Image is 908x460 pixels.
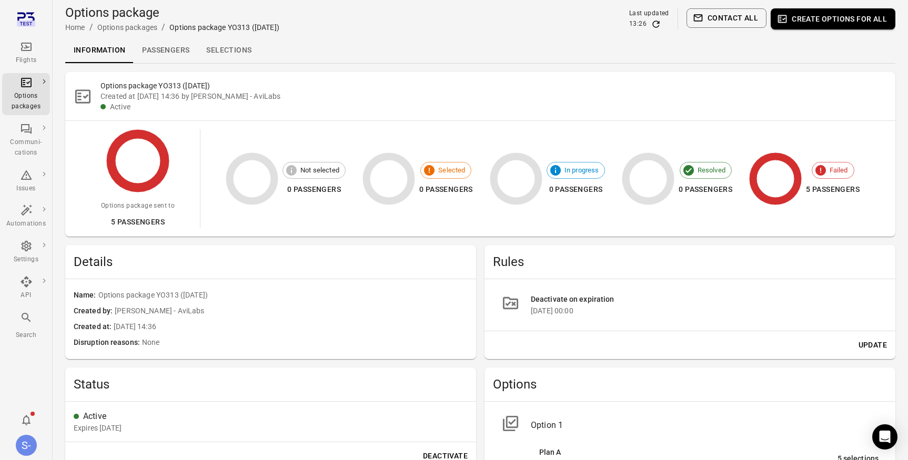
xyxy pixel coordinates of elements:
div: Active [83,410,468,423]
a: API [2,272,50,304]
a: Automations [2,201,50,232]
div: 5 passengers [101,216,175,229]
h2: Details [74,253,468,270]
button: Contact all [687,8,766,28]
h2: Status [74,376,468,393]
h2: Options [493,376,887,393]
span: None [142,337,468,349]
span: Failed [824,165,854,176]
div: 5 passengers [806,183,860,196]
div: S- [16,435,37,456]
span: Created at [74,321,114,333]
h2: Options package YO313 ([DATE]) [100,80,887,91]
a: Selections [198,38,260,63]
div: Settings [6,254,46,265]
li: / [162,21,165,34]
div: Search [6,330,46,341]
a: Flights [2,37,50,69]
div: 0 passengers [679,183,732,196]
span: Selected [432,165,471,176]
span: Options package YO313 ([DATE]) [98,290,468,301]
button: Sólberg - AviLabs [12,431,41,460]
a: Issues [2,166,50,197]
button: Create options for all [771,8,895,29]
span: [DATE] 14:36 [114,321,468,333]
span: [PERSON_NAME] - AviLabs [115,305,468,317]
div: Plan A [539,447,838,458]
li: / [89,21,93,34]
div: 31 Aug 2025 00:00 [74,423,122,433]
div: Options package sent to [101,201,175,211]
div: 13:26 [629,19,647,29]
span: Disruption reasons [74,337,142,349]
div: Options package YO313 ([DATE]) [169,22,279,33]
div: 0 passengers [547,183,606,196]
nav: Breadcrumbs [65,21,279,34]
div: Communi-cations [6,137,46,158]
div: Active [110,101,887,112]
div: 0 passengers [419,183,473,196]
div: API [6,290,46,301]
a: Settings [2,237,50,268]
span: Created by [74,305,115,317]
div: Flights [6,55,46,66]
div: Open Intercom Messenger [872,424,897,449]
button: Update [854,335,891,355]
div: Last updated [629,8,669,19]
div: Created at [DATE] 14:36 by [PERSON_NAME] - AviLabs [100,91,887,101]
h2: Rules [493,253,887,270]
span: Resolved [692,165,731,176]
div: 0 passengers [283,183,346,196]
button: Refresh data [651,19,661,29]
div: Local navigation [65,38,895,63]
a: Options packages [2,73,50,115]
div: Options packages [6,91,46,112]
span: Name [74,290,98,301]
div: [DATE] 00:00 [531,305,879,316]
a: Communi-cations [2,119,50,161]
span: Not selected [295,165,345,176]
h1: Options package [65,4,279,21]
div: Automations [6,219,46,229]
span: In progress [559,165,605,176]
button: Notifications [16,410,37,431]
a: Options packages [97,23,157,32]
a: Information [65,38,134,63]
div: Deactivate on expiration [531,294,879,305]
button: Search [2,308,50,343]
div: Option 1 [531,419,879,432]
a: Home [65,23,85,32]
a: Passengers [134,38,198,63]
div: Issues [6,183,46,194]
